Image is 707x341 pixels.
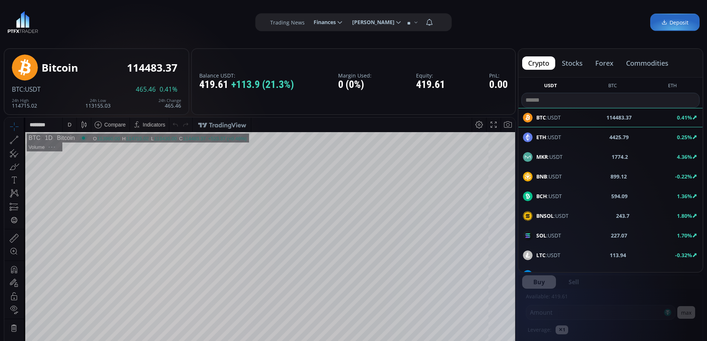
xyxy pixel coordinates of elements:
[37,298,43,304] div: 1y
[611,173,627,180] b: 899.12
[416,79,445,91] div: 419.61
[88,18,92,24] div: O
[93,18,115,24] div: 113960.00
[99,294,111,308] div: Go to
[85,98,111,108] div: 113155.03
[121,18,144,24] div: 114715.02
[76,17,82,24] div: Market open
[536,271,551,278] b: DASH
[338,79,371,91] div: 0 (0%)
[203,18,242,24] div: +523.37 (+0.46%)
[471,294,482,308] div: Toggle Percentage
[482,294,494,308] div: Toggle Log Scale
[338,73,371,78] label: Margin Used:
[270,19,305,26] label: Trading News
[231,79,294,91] span: +113.9 (21.3%)
[612,153,628,161] b: 1774.2
[136,86,156,93] span: 465.46
[614,271,627,279] b: 24.47
[665,82,680,91] button: ETH
[100,4,121,10] div: Compare
[118,18,121,24] div: H
[677,193,692,200] b: 1.36%
[179,18,201,24] div: 114483.37
[23,85,40,94] span: :USDT
[199,73,294,78] label: Balance USDT:
[536,133,561,141] span: :USDT
[73,298,79,304] div: 5d
[536,134,546,141] b: ETH
[347,15,395,30] span: [PERSON_NAME]
[36,17,48,24] div: 1D
[48,17,70,24] div: Bitcoin
[536,232,546,239] b: SOL
[536,251,560,259] span: :USDT
[494,294,509,308] div: Toggle Auto Scale
[536,173,562,180] span: :USDT
[536,232,561,239] span: :USDT
[60,298,68,304] div: 1m
[489,73,508,78] label: PnL:
[423,294,464,308] button: 14:45:55 (UTC)
[84,298,90,304] div: 1d
[650,14,700,31] a: Deposit
[675,173,692,180] b: -0.22%
[661,19,688,26] span: Deposit
[63,4,67,10] div: D
[609,133,629,141] b: 4425.79
[522,56,555,70] button: crypto
[308,15,336,30] span: Finances
[605,82,620,91] button: BTC
[7,11,38,33] img: LOGO
[536,153,563,161] span: :USDT
[158,98,181,108] div: 465.46
[536,252,546,259] b: LTC
[675,271,692,278] b: -2.59%
[24,17,36,24] div: BTC
[677,212,692,219] b: 1.80%
[536,192,562,200] span: :USDT
[616,212,629,220] b: 243.7
[127,62,177,73] div: 114483.37
[611,232,627,239] b: 227.07
[536,212,569,220] span: :USDT
[12,85,23,94] span: BTC
[541,82,560,91] button: USDT
[536,212,554,219] b: BNSOL
[589,56,619,70] button: forex
[24,27,40,32] div: Volume
[536,271,566,279] span: :USDT
[675,252,692,259] b: -0.32%
[677,232,692,239] b: 1.70%
[12,98,37,103] div: 24h High
[160,86,177,93] span: 0.41%
[536,173,547,180] b: BNB
[17,277,20,287] div: Hide Drawings Toolbar
[85,98,111,103] div: 24h Low
[199,79,294,91] div: 419.61
[677,134,692,141] b: 0.25%
[12,98,37,108] div: 114715.02
[426,298,462,304] span: 14:45:55 (UTC)
[677,153,692,160] b: 4.36%
[611,192,628,200] b: 594.09
[489,79,508,91] div: 0.00
[536,193,547,200] b: BCH
[42,62,78,73] div: Bitcoin
[7,99,13,106] div: 
[158,98,181,103] div: 24h Change
[620,56,674,70] button: commodities
[416,73,445,78] label: Equity:
[138,4,161,10] div: Indicators
[556,56,589,70] button: stocks
[147,18,150,24] div: L
[536,153,548,160] b: MKR
[497,298,507,304] div: auto
[175,18,179,24] div: C
[484,298,491,304] div: log
[48,298,55,304] div: 3m
[27,298,32,304] div: 5y
[610,251,626,259] b: 113.94
[150,18,172,24] div: 113430.00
